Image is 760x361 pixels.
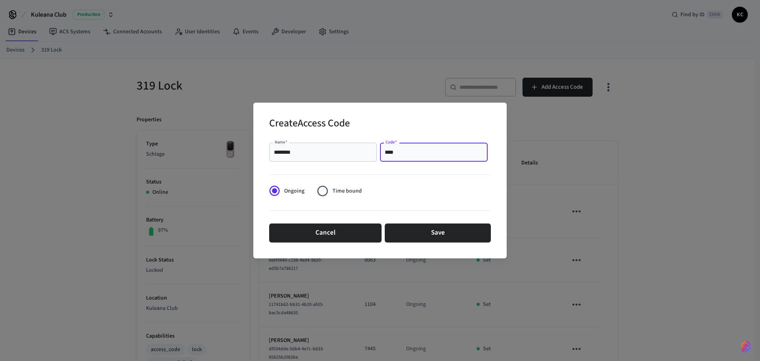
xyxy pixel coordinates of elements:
button: Save [385,223,491,243]
h2: Create Access Code [269,112,350,136]
span: Time bound [332,187,362,195]
label: Name [275,139,287,145]
span: Ongoing [284,187,304,195]
img: SeamLogoGradient.69752ec5.svg [741,340,750,353]
button: Cancel [269,223,382,243]
label: Code [386,139,397,145]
